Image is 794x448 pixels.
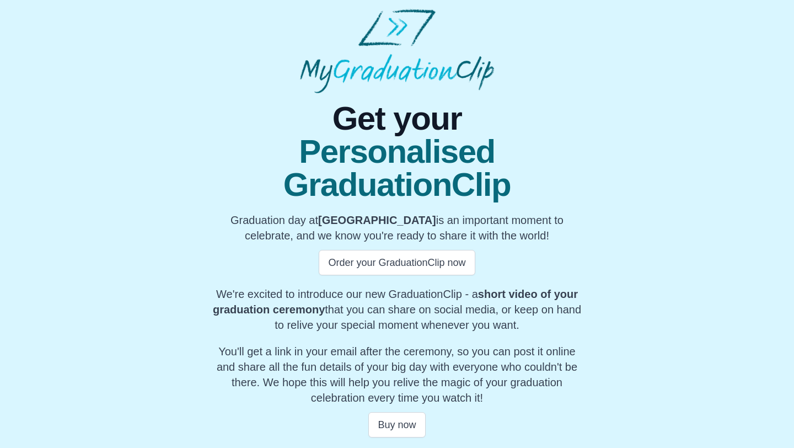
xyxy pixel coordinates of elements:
[368,412,425,438] button: Buy now
[213,288,578,316] b: short video of your graduation ceremony
[212,212,582,243] p: Graduation day at is an important moment to celebrate, and we know you're ready to share it with ...
[300,9,494,93] img: MyGraduationClip
[318,214,436,226] b: [GEOGRAPHIC_DATA]
[212,102,582,135] span: Get your
[212,344,582,406] p: You'll get a link in your email after the ceremony, so you can post it online and share all the f...
[212,135,582,201] span: Personalised GraduationClip
[319,250,475,275] button: Order your GraduationClip now
[212,286,582,333] p: We're excited to introduce our new GraduationClip - a that you can share on social media, or keep...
